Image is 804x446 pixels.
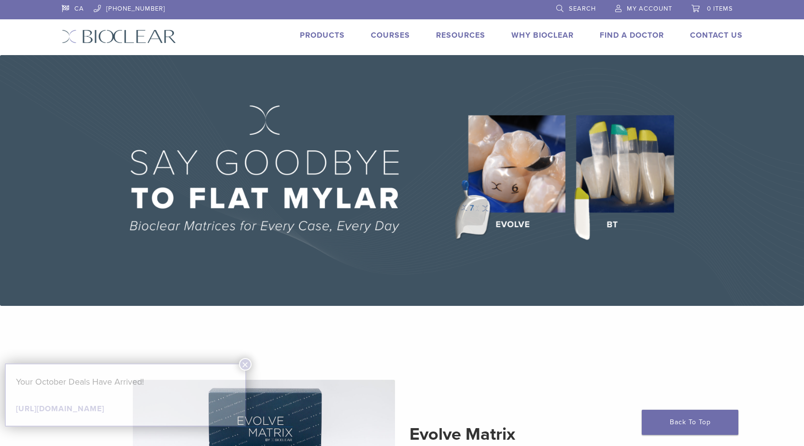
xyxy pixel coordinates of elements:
[707,5,733,13] span: 0 items
[600,30,664,40] a: Find A Doctor
[239,358,252,371] button: Close
[569,5,596,13] span: Search
[300,30,345,40] a: Products
[511,30,574,40] a: Why Bioclear
[409,423,672,446] h2: Evolve Matrix
[642,410,738,435] a: Back To Top
[436,30,485,40] a: Resources
[16,374,235,389] p: Your October Deals Have Arrived!
[627,5,672,13] span: My Account
[16,404,104,414] a: [URL][DOMAIN_NAME]
[371,30,410,40] a: Courses
[62,29,176,43] img: Bioclear
[690,30,743,40] a: Contact Us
